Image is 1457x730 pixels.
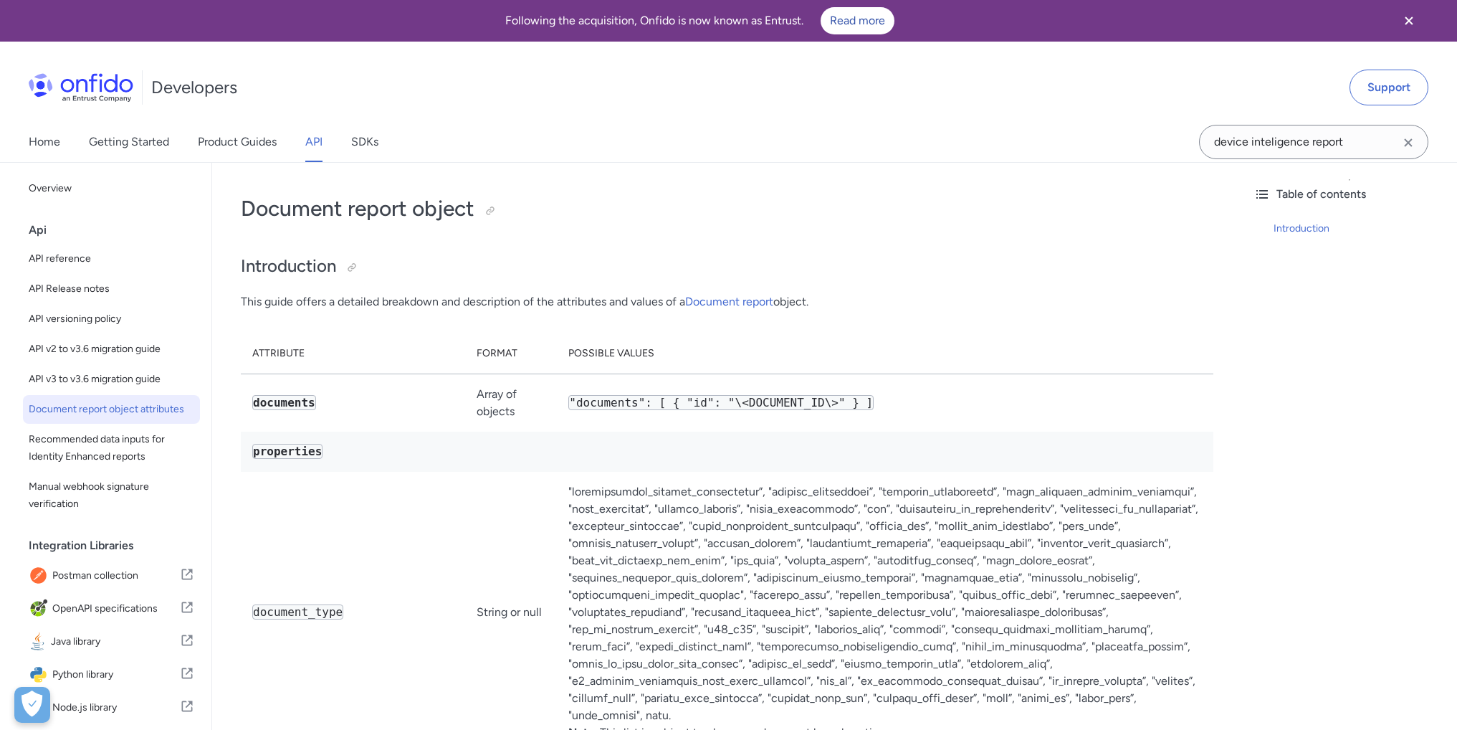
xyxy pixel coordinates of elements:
img: Onfido Logo [29,73,133,102]
span: Java library [51,632,180,652]
span: OpenAPI specifications [52,599,180,619]
a: IconJava libraryJava library [23,626,200,658]
span: API v3 to v3.6 migration guide [29,371,194,388]
a: API v3 to v3.6 migration guide [23,365,200,394]
a: Read more [821,7,894,34]
span: Recommended data inputs for Identity Enhanced reports [29,431,194,465]
button: Close banner [1382,3,1435,39]
a: Getting Started [89,122,169,162]
td: Array of objects [465,374,557,432]
code: document_type [252,605,343,620]
div: Following the acquisition, Onfido is now known as Entrust. [17,7,1382,34]
span: API versioning policy [29,311,194,328]
a: Overview [23,174,200,203]
th: Format [465,333,557,374]
code: "documents": [ { "id": "\<DOCUMENT_ID\>" } ] [568,395,874,410]
span: API v2 to v3.6 migration guide [29,341,194,358]
code: documents [252,395,316,410]
a: Product Guides [198,122,277,162]
input: Onfido search input field [1199,125,1428,159]
span: Overview [29,180,194,197]
th: Attribute [241,333,465,374]
a: Document report [685,295,773,308]
a: API reference [23,245,200,273]
a: Manual webhook signature verification [23,473,200,518]
p: This guide offers a detailed breakdown and description of the attributes and values of a object. [241,293,1213,311]
span: Document report object attributes [29,401,194,418]
span: API reference [29,250,194,267]
span: Manual webhook signature verification [29,478,194,513]
img: IconPython library [29,665,52,685]
a: IconOpenAPI specificationsOpenAPI specifications [23,593,200,625]
img: IconJava library [29,632,51,652]
span: Python library [52,665,180,685]
a: API [305,122,323,162]
h1: Document report object [241,194,1213,223]
button: Open Preferences [14,687,50,723]
img: IconPostman collection [29,566,52,586]
svg: Clear search field button [1400,134,1417,151]
a: IconNode.js libraryNode.js library [23,692,200,724]
a: IconPython libraryPython library [23,659,200,691]
div: Integration Libraries [29,531,206,560]
a: Home [29,122,60,162]
svg: Close banner [1400,12,1418,29]
div: Api [29,216,206,245]
div: Cookie Preferences [14,687,50,723]
a: SDKs [351,122,378,162]
a: API Release notes [23,275,200,303]
span: Postman collection [52,566,180,586]
h2: Introduction [241,255,1213,279]
a: Support [1349,70,1428,105]
span: API Release notes [29,280,194,298]
a: IconPostman collectionPostman collection [23,560,200,592]
div: Table of contents [1253,186,1446,203]
img: IconOpenAPI specifications [29,599,52,619]
a: Document report object attributes [23,395,200,424]
a: Recommended data inputs for Identity Enhanced reports [23,425,200,471]
a: Introduction [1274,220,1446,237]
a: API versioning policy [23,305,200,333]
a: API v2 to v3.6 migration guide [23,335,200,364]
code: properties [252,444,323,459]
th: Possible values [557,333,1213,374]
span: Node.js library [52,698,180,718]
h1: Developers [151,76,237,99]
